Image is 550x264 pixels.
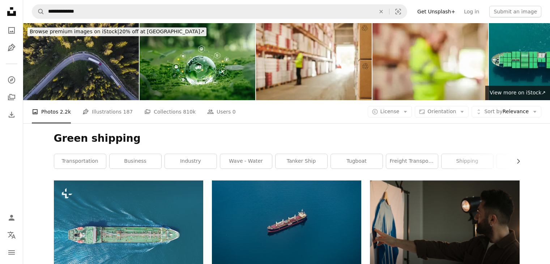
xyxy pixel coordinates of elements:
a: sailing ship [212,227,361,233]
a: View more on iStock↗ [485,86,550,100]
span: 0 [233,108,236,116]
button: License [368,106,412,118]
a: tugboat [331,154,383,169]
a: Aerial top view Oil ship tanker carrier oil from refinery on the sea. [54,231,203,238]
a: Photos [4,23,19,38]
button: Language [4,228,19,242]
img: Trucking on the Road at Sunrise in Pine Green Forest. [23,23,139,100]
button: Submit an image [489,6,541,17]
img: warehouse recycled packaging [372,23,488,100]
a: Download History [4,107,19,122]
img: warehouse recycled packaging [256,23,372,100]
a: Explore [4,73,19,87]
a: Log in [460,6,483,17]
span: Relevance [484,108,529,115]
span: View more on iStock ↗ [490,90,546,95]
a: Collections 810k [144,100,196,123]
span: Orientation [427,108,456,114]
button: scroll list to the right [512,154,520,169]
a: transportation [54,154,106,169]
span: 810k [183,108,196,116]
button: Orientation [415,106,469,118]
a: freight transportation [386,154,438,169]
span: License [380,108,400,114]
a: industry [165,154,217,169]
span: 187 [123,108,133,116]
button: Clear [373,5,389,18]
a: wave - water [220,154,272,169]
button: Search Unsplash [32,5,44,18]
a: Collections [4,90,19,105]
a: shipping [442,154,493,169]
a: Log in / Sign up [4,210,19,225]
img: Green logistic or Sustainable transport. Sustainable global transport. logistics or travel by Shi... [140,23,255,100]
a: Illustrations [4,41,19,55]
form: Find visuals sitewide [32,4,407,19]
span: Browse premium images on iStock | [30,29,119,34]
button: Sort byRelevance [472,106,541,118]
a: container [497,154,549,169]
a: business [110,154,161,169]
a: Illustrations 187 [82,100,133,123]
button: Visual search [389,5,407,18]
span: Sort by [484,108,502,114]
span: 20% off at [GEOGRAPHIC_DATA] ↗ [30,29,204,34]
a: tanker ship [276,154,327,169]
h1: Green shipping [54,132,520,145]
a: Get Unsplash+ [413,6,460,17]
button: Menu [4,245,19,260]
a: Users 0 [207,100,236,123]
a: Browse premium images on iStock|20% off at [GEOGRAPHIC_DATA]↗ [23,23,211,41]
